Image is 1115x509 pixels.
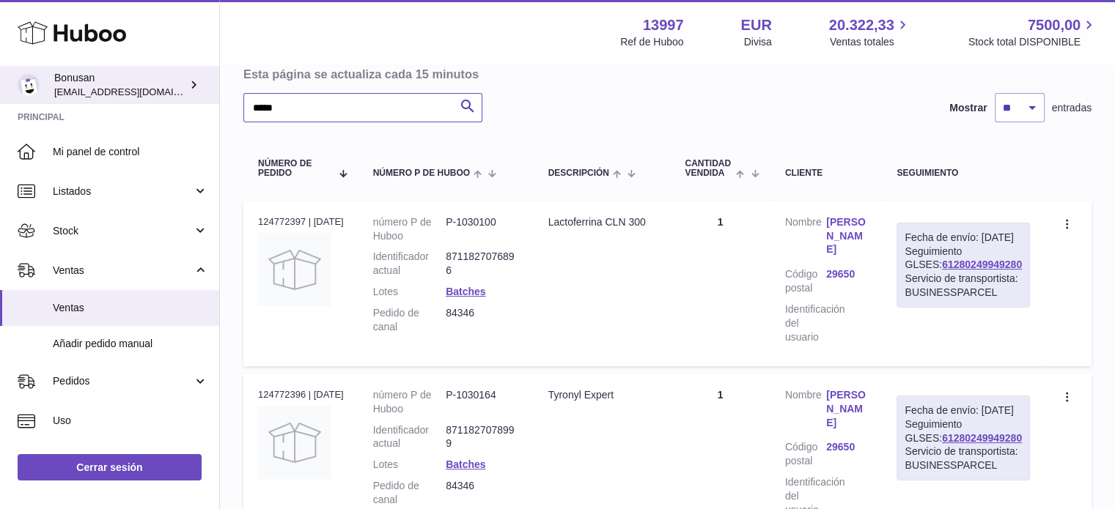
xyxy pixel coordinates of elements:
[446,306,518,334] dd: 84346
[446,388,518,416] dd: P-1030164
[826,440,867,454] a: 29650
[53,224,193,238] span: Stock
[829,15,911,49] a: 20.322,33 Ventas totales
[373,215,446,243] dt: número P de Huboo
[53,337,208,351] span: Añadir pedido manual
[53,414,208,428] span: Uso
[685,159,732,178] span: Cantidad vendida
[258,215,344,229] div: 124772397 | [DATE]
[826,388,867,430] a: [PERSON_NAME]
[968,35,1097,49] span: Stock total DISPONIBLE
[373,250,446,278] dt: Identificador actual
[446,423,518,451] dd: 8711827078999
[53,185,193,198] span: Listados
[53,301,208,315] span: Ventas
[826,267,867,281] a: 29650
[548,215,656,229] div: Lactoferrina CLN 300
[548,388,656,402] div: Tyronyl Expert
[785,168,868,178] div: Cliente
[897,168,1030,178] div: Seguimiento
[942,259,1022,270] a: 61280249949280
[830,35,911,49] span: Ventas totales
[53,145,208,159] span: Mi panel de control
[829,15,894,35] span: 20.322,33
[785,388,826,434] dt: Nombre
[785,215,826,261] dt: Nombre
[53,264,193,278] span: Ventas
[373,423,446,451] dt: Identificador actual
[670,201,770,366] td: 1
[446,250,518,278] dd: 8711827076896
[1028,15,1081,35] span: 7500,00
[258,388,344,401] div: 124772396 | [DATE]
[18,74,40,96] img: internalAdmin-13997@internal.huboo.com
[942,432,1022,444] a: 61280249949280
[243,66,1088,82] h3: Esta página se actualiza cada 15 minutos
[1052,101,1092,115] span: entradas
[258,406,331,479] img: no-photo.jpg
[373,479,446,507] dt: Pedido de canal
[258,233,331,306] img: no-photo.jpg
[744,35,772,49] div: Divisa
[905,404,1022,417] div: Fecha de envío: [DATE]
[905,272,1022,300] div: Servicio de transportista: BUSINESSPARCEL
[897,395,1030,480] div: Seguimiento GLSES:
[373,458,446,472] dt: Lotes
[373,168,470,178] span: número P de Huboo
[53,374,193,388] span: Pedidos
[54,86,216,97] span: [EMAIL_ADDRESS][DOMAIN_NAME]
[373,306,446,334] dt: Pedido de canal
[826,215,867,257] a: [PERSON_NAME]
[54,71,186,99] div: Bonusan
[258,159,331,178] span: Número de pedido
[446,286,485,297] a: Batches
[785,267,826,295] dt: Código postal
[785,440,826,468] dt: Código postal
[785,302,826,344] dt: Identificación del usuario
[949,101,987,115] label: Mostrar
[446,458,485,470] a: Batches
[620,35,683,49] div: Ref de Huboo
[446,215,518,243] dd: P-1030100
[446,479,518,507] dd: 84346
[905,445,1022,472] div: Servicio de transportista: BUSINESSPARCEL
[373,285,446,299] dt: Lotes
[373,388,446,416] dt: número P de Huboo
[905,231,1022,245] div: Fecha de envío: [DATE]
[18,454,202,480] a: Cerrar sesión
[740,15,771,35] strong: EUR
[643,15,684,35] strong: 13997
[897,223,1030,308] div: Seguimiento GLSES:
[548,168,609,178] span: Descripción
[968,15,1097,49] a: 7500,00 Stock total DISPONIBLE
